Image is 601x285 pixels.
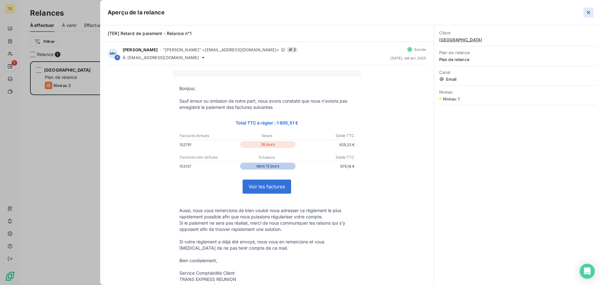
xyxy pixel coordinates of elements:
p: Factures échues [180,133,238,139]
span: Plan de relance [439,50,596,55]
span: [EMAIL_ADDRESS][DOMAIN_NAME] [127,55,199,60]
span: [GEOGRAPHIC_DATA] [439,37,596,42]
p: dans 12 jours [240,163,295,170]
p: Bonjour, [179,85,355,92]
p: Retard [238,133,296,139]
span: Plan de relance [439,57,596,62]
span: 2 [287,47,298,53]
span: [PERSON_NAME] [123,47,158,52]
span: Succès [414,48,426,51]
p: Service Comptabilité Client [179,270,355,276]
span: Niveau 1 [443,96,460,101]
span: Niveau [439,89,596,94]
span: Canal [439,70,596,75]
p: Si le paiement ne sera pas réalisé, merci de nous communiquer les raisons qui s'y opposent afin d... [179,220,355,232]
p: 976,18 € [297,163,355,170]
span: [DATE] , le 8 avr. 2025 [390,56,426,60]
p: Si votre règlement a déjà été envoyé, nous vous en remercions et vous [MEDICAL_DATA] de ne pas te... [179,239,355,251]
p: 829,33 € [297,141,355,148]
p: TRANS EXPRESS REUNION [179,276,355,282]
p: 152791 [179,141,239,148]
p: Total TTC à régler : 1 805,51 € [179,119,355,126]
p: 153137 [179,163,239,170]
span: À [123,55,126,60]
span: Client [439,30,596,35]
p: 38 jours [240,141,295,148]
p: Solde TTC [296,133,354,139]
h5: Aperçu de la relance [108,8,165,17]
p: Sauf erreur ou omission de notre part, nous avons constaté que nous n'avions pas enregistré le pa... [179,98,355,110]
span: [TER] Retard de paiement - Relance n°1 [108,31,192,36]
div: MH [108,48,118,59]
p: Solde TTC [296,155,354,160]
span: Email [439,77,596,82]
a: Voir les factures [243,180,291,193]
span: - [160,48,161,52]
p: Aussi, nous vous remercions de bien vouloir nous adresser ce règlement le plus rapidement possibl... [179,207,355,220]
p: Bien cordialement, [179,257,355,264]
span: "[PERSON_NAME]" <[EMAIL_ADDRESS][DOMAIN_NAME]> [163,47,279,52]
p: Échéance [238,155,296,160]
div: Open Intercom Messenger [580,264,595,279]
p: Factures non-échues [180,155,238,160]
